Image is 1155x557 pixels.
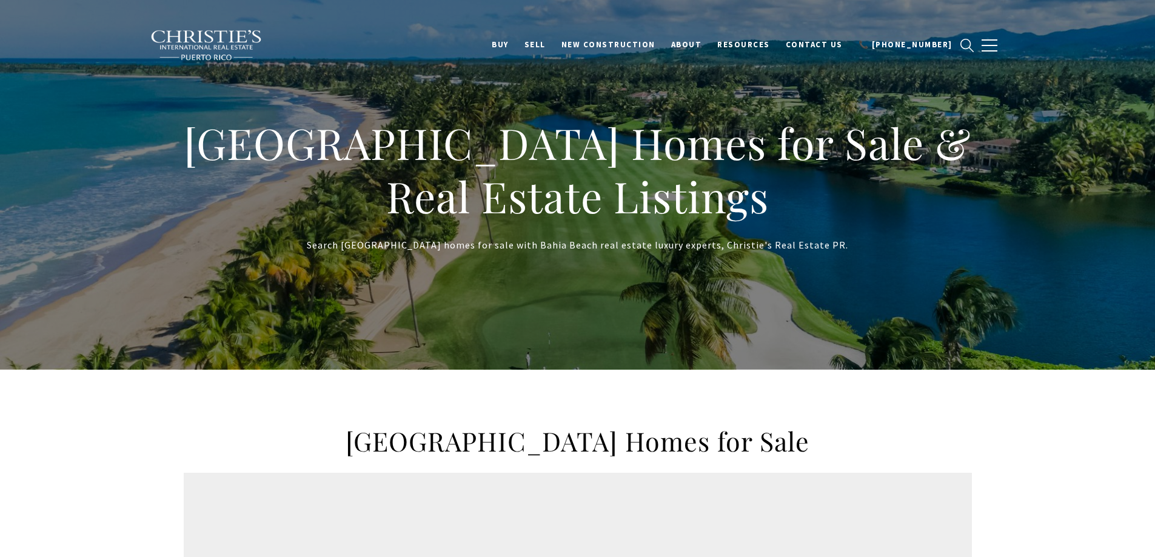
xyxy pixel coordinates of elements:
[859,39,952,50] span: 📞 [PHONE_NUMBER]
[561,39,655,50] span: New Construction
[184,114,971,224] span: [GEOGRAPHIC_DATA] Homes for Sale & Real Estate Listings
[184,424,972,458] h2: [GEOGRAPHIC_DATA] Homes for Sale
[150,30,263,61] img: Christie's International Real Estate black text logo
[851,33,960,56] a: 📞 [PHONE_NUMBER]
[786,39,843,50] span: Contact Us
[307,239,848,251] span: Search [GEOGRAPHIC_DATA] homes for sale with Bahia Beach real estate luxury experts, Christie's R...
[554,33,663,56] a: New Construction
[663,33,710,56] a: About
[484,33,517,56] a: BUY
[517,33,554,56] a: SELL
[709,33,778,56] a: Resources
